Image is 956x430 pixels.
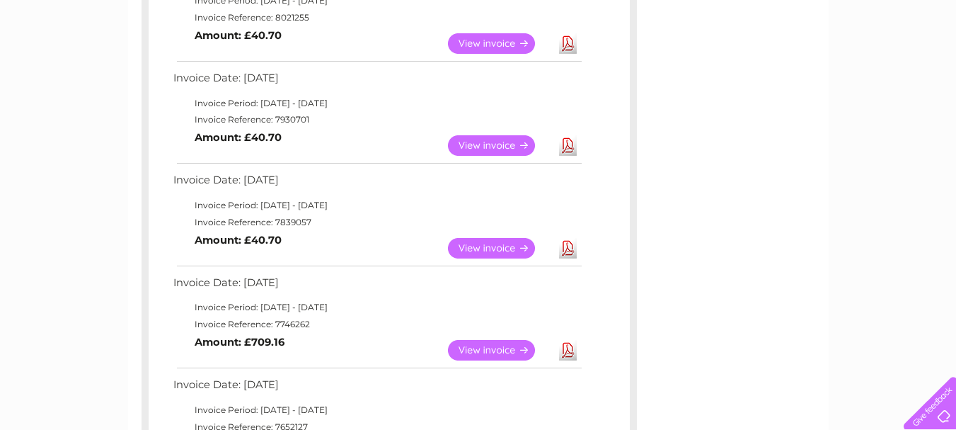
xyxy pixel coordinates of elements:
a: 0333 014 3131 [689,7,787,25]
a: Blog [833,60,853,71]
a: Download [559,33,577,54]
a: Download [559,135,577,156]
td: Invoice Period: [DATE] - [DATE] [170,402,584,419]
td: Invoice Date: [DATE] [170,69,584,95]
a: Telecoms [782,60,824,71]
td: Invoice Date: [DATE] [170,375,584,402]
a: Energy [742,60,773,71]
a: Contact [862,60,897,71]
td: Invoice Period: [DATE] - [DATE] [170,197,584,214]
div: Clear Business is a trading name of Verastar Limited (registered in [GEOGRAPHIC_DATA] No. 3667643... [144,8,813,69]
b: Amount: £40.70 [195,29,282,42]
td: Invoice Period: [DATE] - [DATE] [170,299,584,316]
a: View [448,238,552,259]
td: Invoice Reference: 7746262 [170,316,584,333]
b: Amount: £709.16 [195,336,284,349]
td: Invoice Date: [DATE] [170,273,584,300]
a: Download [559,340,577,361]
a: Download [559,238,577,259]
td: Invoice Reference: 7930701 [170,111,584,128]
td: Invoice Reference: 8021255 [170,9,584,26]
b: Amount: £40.70 [195,131,282,144]
td: Invoice Date: [DATE] [170,171,584,197]
img: logo.png [33,37,105,80]
a: View [448,340,552,361]
a: View [448,33,552,54]
td: Invoice Period: [DATE] - [DATE] [170,95,584,112]
a: View [448,135,552,156]
b: Amount: £40.70 [195,234,282,247]
a: Log out [909,60,943,71]
a: Water [707,60,734,71]
td: Invoice Reference: 7839057 [170,214,584,231]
